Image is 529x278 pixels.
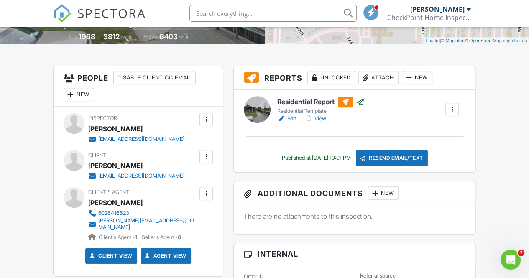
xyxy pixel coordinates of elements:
[501,250,521,270] iframe: Intercom live chat
[88,152,106,158] span: Client
[358,71,399,84] div: Attach
[402,71,432,84] div: New
[98,217,198,231] div: [PERSON_NAME][EMAIL_ADDRESS][DOMAIN_NAME]
[307,71,355,84] div: Unlocked
[121,34,133,41] span: sq. ft.
[88,252,133,260] a: Client View
[368,186,399,200] div: New
[98,210,129,217] div: 5026416623
[282,155,351,161] div: Published at [DATE] 10:01 PM
[410,5,465,13] div: [PERSON_NAME]
[244,212,465,221] p: There are no attachments to this inspection.
[159,32,178,41] div: 6403
[54,66,223,107] h3: People
[179,34,189,41] span: sq.ft.
[234,66,475,90] h3: Reports
[53,11,146,29] a: SPECTORA
[88,135,184,143] a: [EMAIL_ADDRESS][DOMAIN_NAME]
[88,196,143,209] a: [PERSON_NAME]
[277,97,365,107] h6: Residential Report
[64,88,94,101] div: New
[441,38,463,43] a: © MapTiler
[113,71,196,84] div: Disable Client CC Email
[424,37,529,44] div: |
[426,38,440,43] a: Leaflet
[53,4,72,23] img: The Best Home Inspection Software - Spectora
[88,159,143,172] div: [PERSON_NAME]
[99,234,138,240] span: Client's Agent -
[103,32,120,41] div: 3812
[387,13,471,22] div: CheckPoint Home Inspections,LLC
[356,150,428,166] div: Resend Email/Text
[77,4,146,22] span: SPECTORA
[88,115,117,121] span: Inspector
[277,108,365,115] div: Residential Template
[234,181,475,205] h3: Additional Documents
[79,32,95,41] div: 1968
[304,115,326,123] a: View
[88,189,129,195] span: Client's Agent
[98,173,184,179] div: [EMAIL_ADDRESS][DOMAIN_NAME]
[189,5,357,22] input: Search everything...
[465,38,527,43] a: © OpenStreetMap contributors
[277,97,365,115] a: Residential Report Residential Template
[234,243,475,265] h3: Internal
[142,234,181,240] span: Seller's Agent -
[68,34,77,41] span: Built
[141,34,158,41] span: Lot Size
[88,172,184,180] a: [EMAIL_ADDRESS][DOMAIN_NAME]
[88,209,198,217] a: 5026416623
[98,136,184,143] div: [EMAIL_ADDRESS][DOMAIN_NAME]
[518,250,524,256] span: 7
[143,252,187,260] a: Agent View
[277,115,296,123] a: Edit
[135,234,137,240] strong: 1
[178,234,181,240] strong: 0
[88,217,198,231] a: [PERSON_NAME][EMAIL_ADDRESS][DOMAIN_NAME]
[88,122,143,135] div: [PERSON_NAME]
